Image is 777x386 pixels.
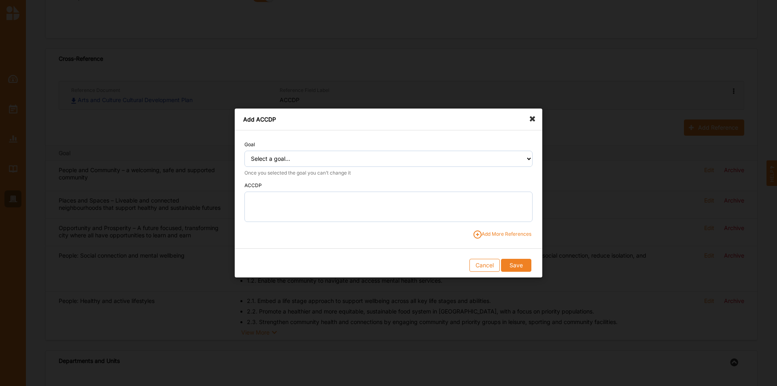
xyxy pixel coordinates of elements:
label: ACCDP [244,182,262,189]
img: plus [473,230,482,239]
button: plusAdd More References [473,230,531,239]
button: Save [501,259,531,272]
span: Add More References [473,230,531,239]
button: Cancel [469,259,500,272]
p: Once you selected the goal you can’t change it [244,170,533,176]
label: Goal [244,141,255,148]
div: Add ACCDP [235,109,542,130]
